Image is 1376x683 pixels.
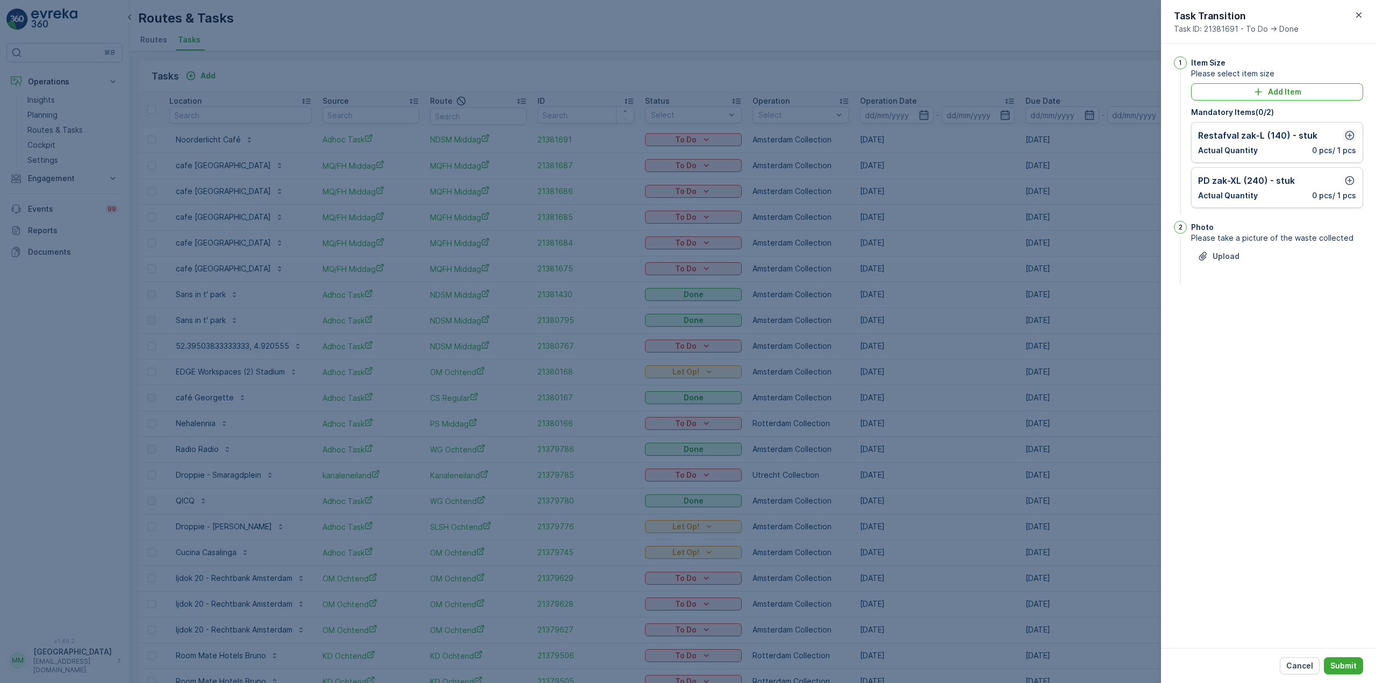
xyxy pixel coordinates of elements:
span: Please select item size [1191,68,1363,79]
p: Upload [1213,251,1239,262]
span: Task ID: 21381691 - To Do -> Done [1174,24,1299,34]
button: Submit [1324,657,1363,674]
div: 1 [1174,56,1187,69]
button: Add Item [1191,83,1363,100]
button: Upload File [1191,248,1246,265]
p: Restafval zak-L (140) - stuk [1198,129,1317,142]
div: 2 [1174,221,1187,234]
p: 0 pcs / 1 pcs [1312,145,1356,156]
span: Please take a picture of the waste collected [1191,233,1363,243]
p: Mandatory Items ( 0 / 2 ) [1191,107,1363,118]
p: Actual Quantity [1198,145,1258,156]
button: Cancel [1280,657,1320,674]
p: 0 pcs / 1 pcs [1312,190,1356,201]
p: Cancel [1286,660,1313,671]
p: PD zak-XL (240) - stuk [1198,174,1295,187]
p: Add Item [1268,87,1301,97]
p: Photo [1191,222,1214,233]
p: Submit [1330,660,1357,671]
p: Item Size [1191,57,1225,68]
p: Actual Quantity [1198,190,1258,201]
p: Task Transition [1174,9,1299,24]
